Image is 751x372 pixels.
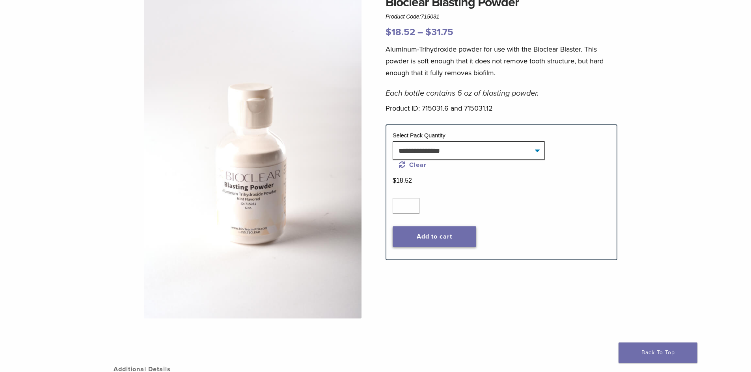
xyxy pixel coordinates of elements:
[393,226,476,247] button: Add to cart
[386,102,617,114] p: Product ID: 715031.6 and 715031.12
[393,177,396,184] span: $
[386,43,617,79] p: Aluminum-Trihydroxide powder for use with the Bioclear Blaster. This powder is soft enough that i...
[386,26,391,38] span: $
[399,161,427,169] a: Clear
[619,342,697,363] a: Back To Top
[425,26,453,38] bdi: 31.75
[417,26,423,38] span: –
[393,132,445,139] label: Select Pack Quantity
[386,89,539,98] em: Each bottle contains 6 oz of blasting powder.
[421,13,440,20] span: 715031
[393,177,412,184] bdi: 18.52
[425,26,431,38] span: $
[386,26,415,38] bdi: 18.52
[386,13,439,20] span: Product Code:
